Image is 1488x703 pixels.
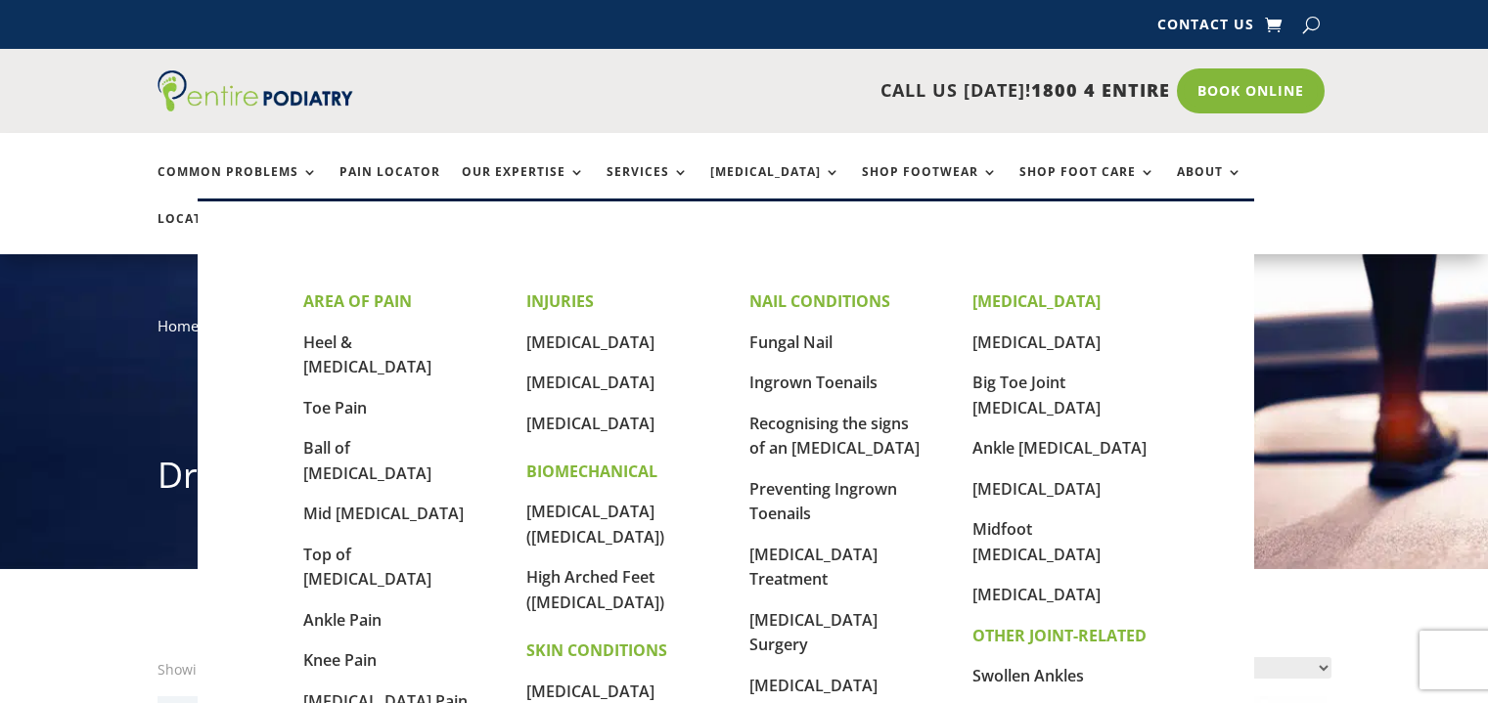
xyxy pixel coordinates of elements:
[526,461,657,482] strong: BIOMECHANICAL
[158,165,318,207] a: Common Problems
[972,665,1084,686] a: Swollen Ankles
[972,331,1101,353] a: [MEDICAL_DATA]
[607,165,689,207] a: Services
[303,437,431,484] a: Ball of [MEDICAL_DATA]
[749,413,920,460] a: Recognising the signs of an [MEDICAL_DATA]
[749,290,890,312] strong: NAIL CONDITIONS
[972,518,1101,565] a: Midfoot [MEDICAL_DATA]
[303,397,367,418] a: Toe Pain
[972,584,1101,605] a: [MEDICAL_DATA]
[158,451,1331,509] h1: Dr Comfort Shoes
[1177,165,1242,207] a: About
[428,78,1170,104] p: CALL US [DATE]!
[158,316,199,335] a: Home
[303,290,412,312] strong: AREA OF PAIN
[972,437,1147,459] a: Ankle [MEDICAL_DATA]
[339,165,440,207] a: Pain Locator
[526,501,664,548] a: [MEDICAL_DATA] ([MEDICAL_DATA])
[749,544,878,591] a: [MEDICAL_DATA] Treatment
[1157,18,1254,39] a: Contact Us
[862,165,998,207] a: Shop Footwear
[972,478,1101,500] a: [MEDICAL_DATA]
[303,331,431,378] a: Heel & [MEDICAL_DATA]
[158,70,353,111] img: logo (1)
[1019,165,1155,207] a: Shop Foot Care
[303,609,382,631] a: Ankle Pain
[158,212,255,254] a: Locations
[158,313,1331,353] nav: breadcrumb
[749,609,878,656] a: [MEDICAL_DATA] Surgery
[749,478,897,525] a: Preventing Ingrown Toenails
[749,372,878,393] a: Ingrown Toenails
[972,290,1101,312] strong: [MEDICAL_DATA]
[749,331,833,353] a: Fungal Nail
[972,625,1147,646] strong: OTHER JOINT-RELATED
[526,681,654,702] a: [MEDICAL_DATA]
[526,413,654,434] a: [MEDICAL_DATA]
[526,290,594,312] strong: INJURIES
[303,503,464,524] a: Mid [MEDICAL_DATA]
[158,96,353,115] a: Entire Podiatry
[303,649,377,671] a: Knee Pain
[526,372,654,393] a: [MEDICAL_DATA]
[462,165,585,207] a: Our Expertise
[526,639,667,661] strong: SKIN CONDITIONS
[710,165,840,207] a: [MEDICAL_DATA]
[158,657,333,682] p: Showing 1–32 of 41 results
[1031,78,1170,102] span: 1800 4 ENTIRE
[526,331,654,353] a: [MEDICAL_DATA]
[303,544,431,591] a: Top of [MEDICAL_DATA]
[1177,68,1325,113] a: Book Online
[972,372,1101,418] a: Big Toe Joint [MEDICAL_DATA]
[526,566,664,613] a: High Arched Feet ([MEDICAL_DATA])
